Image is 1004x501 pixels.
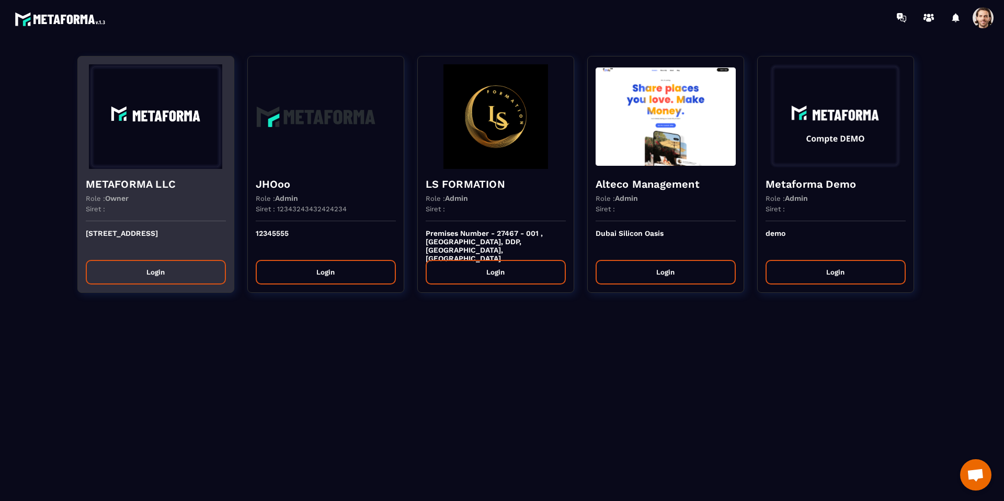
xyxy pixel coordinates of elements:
button: Login [256,260,396,284]
img: funnel-background [766,64,906,169]
p: [STREET_ADDRESS] [86,229,226,252]
img: funnel-background [426,64,566,169]
img: funnel-background [596,64,736,169]
img: funnel-background [86,64,226,169]
p: demo [766,229,906,252]
h4: LS FORMATION [426,177,566,191]
p: 12345555 [256,229,396,252]
p: Siret : [86,205,105,213]
span: Admin [445,194,468,202]
p: Role : [86,194,129,202]
p: Premises Number - 27467 - 001 , [GEOGRAPHIC_DATA], DDP, [GEOGRAPHIC_DATA], [GEOGRAPHIC_DATA] [426,229,566,252]
p: Siret : [596,205,615,213]
p: Role : [596,194,638,202]
div: Ouvrir le chat [960,459,991,491]
span: Admin [785,194,808,202]
button: Login [426,260,566,284]
p: Role : [766,194,808,202]
p: Siret : [766,205,785,213]
button: Login [86,260,226,284]
h4: Metaforma Demo [766,177,906,191]
button: Login [766,260,906,284]
img: logo [15,9,109,29]
button: Login [596,260,736,284]
p: Siret : 12343243432424234 [256,205,347,213]
p: Role : [426,194,468,202]
h4: JHOoo [256,177,396,191]
span: Admin [615,194,638,202]
h4: Alteco Management [596,177,736,191]
span: Admin [275,194,298,202]
img: funnel-background [256,64,396,169]
p: Role : [256,194,298,202]
p: Siret : [426,205,445,213]
p: Dubai Silicon Oasis [596,229,736,252]
h4: METAFORMA LLC [86,177,226,191]
span: Owner [105,194,129,202]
